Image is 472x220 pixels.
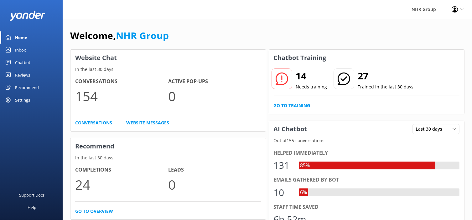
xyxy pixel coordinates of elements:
[15,81,39,94] div: Recommend
[274,203,460,211] div: Staff time saved
[15,31,27,44] div: Home
[299,188,309,197] div: 6%
[168,77,261,86] h4: Active Pop-ups
[28,201,36,214] div: Help
[168,86,261,107] p: 0
[15,94,30,106] div: Settings
[75,208,113,215] a: Go to overview
[15,69,30,81] div: Reviews
[75,119,112,126] a: Conversations
[358,68,414,83] h2: 27
[269,121,312,137] h3: AI Chatbot
[19,189,45,201] div: Support Docs
[299,162,312,170] div: 85%
[269,50,331,66] h3: Chatbot Training
[168,166,261,174] h4: Leads
[168,174,261,195] p: 0
[116,29,169,42] a: NHR Group
[75,86,168,107] p: 154
[296,83,327,90] p: Needs training
[296,68,327,83] h2: 14
[274,185,293,200] div: 10
[70,66,266,73] p: In the last 30 days
[75,166,168,174] h4: Completions
[9,11,45,21] img: yonder-white-logo.png
[416,126,446,132] span: Last 30 days
[15,44,26,56] div: Inbox
[70,50,266,66] h3: Website Chat
[70,138,266,154] h3: Recommend
[274,149,460,157] div: Helped immediately
[274,102,310,109] a: Go to Training
[269,137,464,144] p: Out of 155 conversations
[70,28,169,43] h1: Welcome,
[126,119,169,126] a: Website Messages
[15,56,30,69] div: Chatbot
[75,77,168,86] h4: Conversations
[358,83,414,90] p: Trained in the last 30 days
[70,154,266,161] p: In the last 30 days
[274,158,293,173] div: 131
[274,176,460,184] div: Emails gathered by bot
[75,174,168,195] p: 24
